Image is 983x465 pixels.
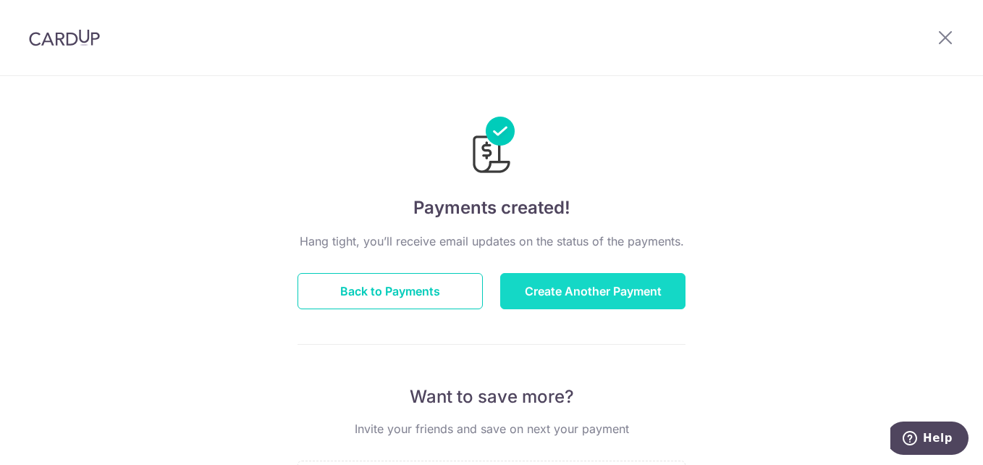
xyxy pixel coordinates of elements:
[298,195,685,221] h4: Payments created!
[298,232,685,250] p: Hang tight, you’ll receive email updates on the status of the payments.
[298,273,483,309] button: Back to Payments
[890,422,969,458] iframe: Opens a widget where you can find more information
[468,117,515,177] img: Payments
[29,29,100,46] img: CardUp
[298,385,685,409] p: Want to save more?
[500,273,685,309] button: Create Another Payment
[298,420,685,437] p: Invite your friends and save on next your payment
